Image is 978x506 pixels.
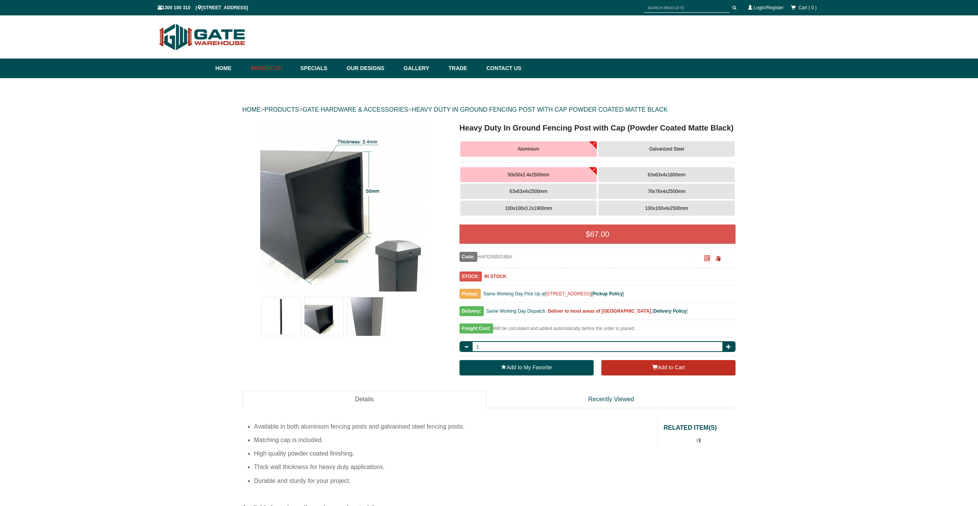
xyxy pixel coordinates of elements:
[505,206,552,211] span: 100x100x3.2x1900mm
[663,424,736,432] h2: RELATED ITEM(S)
[254,433,652,447] li: Matching cap is included.
[444,59,482,78] a: Trade
[243,122,447,292] a: Heavy Duty In Ground Fencing Post with Cap (Powder Coated Matte Black) - Aluminium 50x50x2.4x2500...
[460,307,736,320] div: [ ]
[254,420,652,433] li: Available in both aluminium fencing posts and galvanised steel fencing posts.
[460,289,481,299] span: Pickup:
[343,59,400,78] a: Our Designs
[644,3,730,13] input: SEARCH PRODUCTS
[598,141,735,157] button: Galvanized Steel
[262,297,301,336] img: Heavy Duty In Ground Fencing Post with Cap (Powder Coated Matte Black)
[601,360,736,375] button: Add to Cart
[460,167,597,183] button: 50x50x2.4x2500mm
[510,189,547,194] span: 63x63x4x2500mm
[305,297,343,336] img: Heavy Duty In Ground Fencing Post with Cap (Powder Coated Matte Black)
[400,59,444,78] a: Gallery
[158,5,248,10] span: 1300 100 310 | [STREET_ADDRESS]
[648,172,685,178] span: 63x63x4x1800mm
[649,146,684,152] span: Galvanized Steel
[215,59,247,78] a: Home
[483,291,624,297] span: Same Working Day Pick Up at [ ]
[590,230,609,238] span: 67.00
[704,256,710,262] a: Click to enlarge and scan to share.
[548,308,652,314] b: Deliver to most areas of [GEOGRAPHIC_DATA].
[264,106,299,113] a: PRODUCTS
[460,306,484,316] span: Delivery:
[247,59,297,78] a: Products
[645,206,688,211] span: 100x100x4x2500mm
[460,141,597,157] button: Aluminium
[460,122,736,134] h1: Heavy Duty In Ground Fencing Post with Cap (Powder Coated Matte Black)
[460,360,594,375] a: Add to My Favorite
[460,323,493,333] span: Freight Cost:
[242,106,261,113] a: HOME
[648,189,685,194] span: 76x76x4x2500mm
[460,252,477,262] span: Code:
[598,201,735,216] button: 100x100x4x2500mm
[254,474,652,488] li: Durable and sturdy for your project.
[484,274,506,279] b: IN STOCK
[486,308,547,314] span: Same Working Day Dispatch.
[715,256,721,261] span: Click to copy the URL
[460,225,736,244] div: $
[798,5,816,10] span: Cart ( 0 )
[460,201,597,216] button: 100x100x3.2x1900mm
[260,122,430,292] img: Heavy Duty In Ground Fencing Post with Cap (Powder Coated Matte Black) - Aluminium 50x50x2.4x2500...
[508,172,549,178] span: 50x50x2.4x2500mm
[593,291,623,297] a: Pickup Policy
[598,184,735,199] button: 76x76x4x2500mm
[242,97,736,122] div: > > >
[598,167,735,183] button: 63x63x4x1800mm
[254,447,652,460] li: High quality powder coated finishing.
[460,324,736,337] div: Will be calculated and added automatically before the order is placed.
[545,291,591,297] a: [STREET_ADDRESS]
[697,438,703,442] img: please_wait.gif
[460,184,597,199] button: 63x63x4x2500mm
[483,59,522,78] a: Contact Us
[653,308,686,314] a: Delivery Policy
[254,460,652,474] li: Thick wall thickness for heavy duty applications.
[518,146,539,152] span: Aluminium
[158,19,247,55] img: Gate Warehouse
[242,391,486,408] a: Details
[412,106,668,113] a: HEAVY DUTY IN GROUND FENCING POST WITH CAP POWDER COATED MATTE BLACK
[347,297,385,336] img: Heavy Duty In Ground Fencing Post with Cap (Powder Coated Matte Black)
[486,391,736,408] a: Recently Viewed
[296,59,343,78] a: Specials
[460,271,482,281] span: STOCK:
[460,252,690,262] div: HAPI2505024BA
[754,5,783,10] a: Login/Register
[303,106,408,113] a: GATE HARDWARE & ACCESSORIES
